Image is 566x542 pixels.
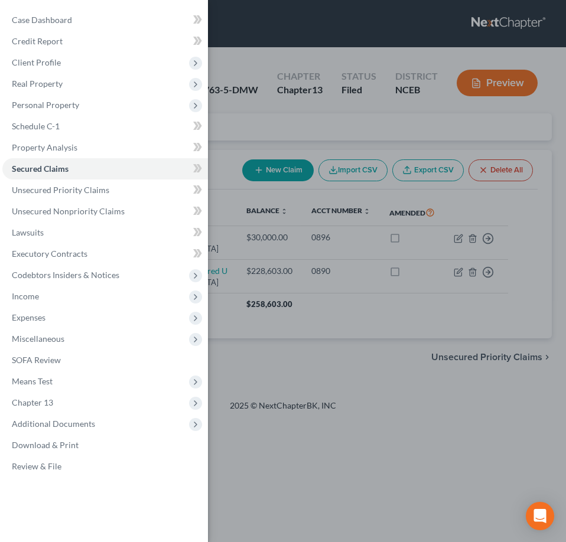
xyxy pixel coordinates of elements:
[12,376,53,386] span: Means Test
[2,179,208,201] a: Unsecured Priority Claims
[12,206,125,216] span: Unsecured Nonpriority Claims
[12,227,44,237] span: Lawsuits
[12,355,61,365] span: SOFA Review
[12,57,61,67] span: Client Profile
[12,397,53,407] span: Chapter 13
[12,15,72,25] span: Case Dashboard
[12,100,79,110] span: Personal Property
[12,312,45,322] span: Expenses
[12,334,64,344] span: Miscellaneous
[2,350,208,371] a: SOFA Review
[12,36,63,46] span: Credit Report
[2,9,208,31] a: Case Dashboard
[12,291,39,301] span: Income
[2,201,208,222] a: Unsecured Nonpriority Claims
[12,164,69,174] span: Secured Claims
[12,185,109,195] span: Unsecured Priority Claims
[2,116,208,137] a: Schedule C-1
[12,461,61,471] span: Review & File
[2,243,208,265] a: Executory Contracts
[2,137,208,158] a: Property Analysis
[12,121,60,131] span: Schedule C-1
[2,435,208,456] a: Download & Print
[12,270,119,280] span: Codebtors Insiders & Notices
[12,419,95,429] span: Additional Documents
[2,222,208,243] a: Lawsuits
[12,79,63,89] span: Real Property
[2,31,208,52] a: Credit Report
[12,142,77,152] span: Property Analysis
[2,456,208,477] a: Review & File
[12,440,79,450] span: Download & Print
[2,158,208,179] a: Secured Claims
[12,249,87,259] span: Executory Contracts
[526,502,554,530] div: Open Intercom Messenger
